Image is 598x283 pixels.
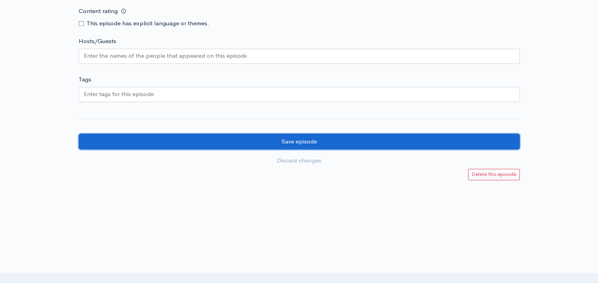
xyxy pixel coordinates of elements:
[472,171,516,177] small: Delete this episode
[87,19,209,28] label: This episode has explicit language or themes.
[79,3,118,19] label: Content rating
[79,153,520,169] a: Discard changes
[79,75,91,84] label: Tags
[79,37,116,46] label: Hosts/Guests
[84,90,155,99] input: Enter tags for this episode
[79,134,520,150] input: Save episode
[84,51,247,60] input: Enter the names of the people that appeared on this episode
[468,169,520,180] a: Delete this episode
